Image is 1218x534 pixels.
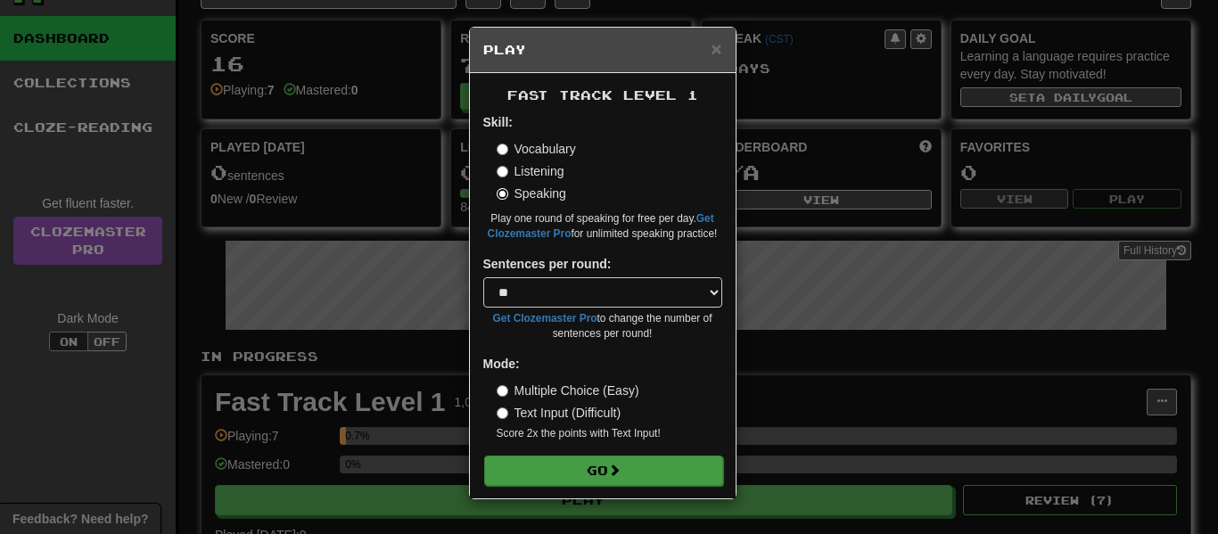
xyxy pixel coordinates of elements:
[497,162,564,180] label: Listening
[497,404,621,422] label: Text Input (Difficult)
[497,185,566,202] label: Speaking
[497,188,508,200] input: Speaking
[711,39,721,58] button: Close
[493,312,597,325] a: Get Clozemaster Pro
[483,211,722,242] small: Play one round of speaking for free per day. for unlimited speaking practice!
[711,38,721,59] span: ×
[497,426,722,441] small: Score 2x the points with Text Input !
[483,255,612,273] label: Sentences per round:
[507,87,698,103] span: Fast Track Level 1
[497,140,576,158] label: Vocabulary
[497,144,508,155] input: Vocabulary
[483,41,722,59] h5: Play
[497,385,508,397] input: Multiple Choice (Easy)
[497,382,639,399] label: Multiple Choice (Easy)
[483,115,513,129] strong: Skill:
[497,166,508,177] input: Listening
[484,456,723,486] button: Go
[497,407,508,419] input: Text Input (Difficult)
[483,357,520,371] strong: Mode:
[483,311,722,341] small: to change the number of sentences per round!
